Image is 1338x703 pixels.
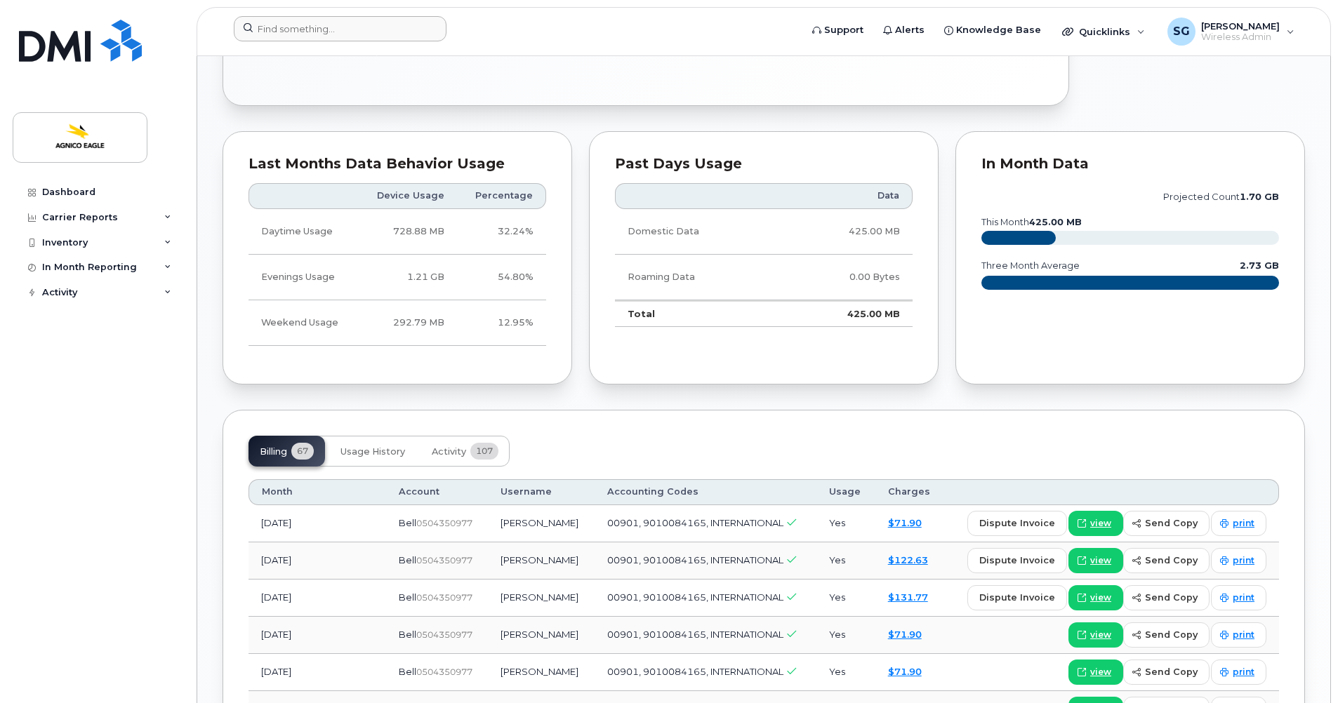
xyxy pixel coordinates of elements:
td: Yes [816,542,875,580]
a: print [1211,585,1266,610]
span: print [1233,591,1254,604]
a: print [1211,622,1266,648]
td: Domestic Data [615,209,780,255]
a: Alerts [873,16,934,44]
span: Bell [399,517,416,528]
td: 425.00 MB [780,209,913,255]
span: send copy [1145,665,1198,678]
span: dispute invoice [979,591,1055,604]
button: send copy [1123,511,1210,536]
button: dispute invoice [967,511,1067,536]
button: send copy [1123,622,1210,648]
a: print [1211,548,1266,573]
span: Usage History [340,446,405,457]
td: [DATE] [249,580,386,617]
tr: Friday from 6:00pm to Monday 8:00am [249,300,546,346]
span: 00901, 9010084165, INTERNATIONAL [607,517,783,528]
button: send copy [1123,660,1210,685]
text: this month [981,217,1082,227]
th: Accounting Codes [595,479,816,504]
span: send copy [1145,554,1198,567]
div: Quicklinks [1052,18,1155,46]
span: SG [1173,23,1190,40]
td: [PERSON_NAME] [488,654,595,691]
button: send copy [1123,548,1210,573]
th: Month [249,479,386,504]
span: 0504350977 [416,667,472,677]
div: In Month Data [981,157,1279,171]
td: 425.00 MB [780,300,913,327]
button: dispute invoice [967,585,1067,610]
th: Device Usage [358,183,457,208]
span: Knowledge Base [956,23,1041,37]
td: 292.79 MB [358,300,457,346]
a: $71.90 [888,629,922,640]
td: Yes [816,617,875,654]
span: print [1233,629,1254,641]
td: Weekend Usage [249,300,358,346]
span: Quicklinks [1079,26,1130,37]
span: 0504350977 [416,629,472,640]
span: Bell [399,554,416,565]
a: view [1068,660,1123,685]
a: $71.90 [888,517,922,528]
button: send copy [1123,585,1210,610]
span: Alerts [895,23,925,37]
th: Percentage [457,183,546,208]
td: [DATE] [249,617,386,654]
span: view [1090,591,1111,604]
text: three month average [981,260,1080,271]
td: 0.00 Bytes [780,255,913,300]
span: 0504350977 [416,592,472,603]
span: Support [824,23,863,37]
td: [PERSON_NAME] [488,617,595,654]
td: 54.80% [457,255,546,300]
td: Evenings Usage [249,255,358,300]
a: $71.90 [888,666,922,677]
span: send copy [1145,591,1198,604]
td: Total [615,300,780,327]
tr: Weekdays from 6:00pm to 8:00am [249,255,546,300]
a: view [1068,511,1123,536]
span: view [1090,666,1111,678]
span: print [1233,666,1254,678]
span: dispute invoice [979,516,1055,530]
span: print [1233,517,1254,530]
span: 0504350977 [416,555,472,565]
span: view [1090,554,1111,567]
a: view [1068,622,1123,648]
a: view [1068,548,1123,573]
td: Roaming Data [615,255,780,300]
a: $122.63 [888,554,928,565]
span: 00901, 9010084165, INTERNATIONAL [607,554,783,565]
td: 1.21 GB [358,255,457,300]
text: projected count [1163,192,1279,202]
td: Daytime Usage [249,209,358,255]
td: [DATE] [249,505,386,542]
input: Find something... [234,16,446,41]
tspan: 1.70 GB [1240,192,1279,202]
td: [DATE] [249,654,386,691]
td: [PERSON_NAME] [488,580,595,617]
span: 00901, 9010084165, INTERNATIONAL [607,629,783,640]
td: [PERSON_NAME] [488,542,595,580]
span: view [1090,517,1111,530]
td: Yes [816,505,875,542]
div: Sandy Gillis [1158,18,1304,46]
span: 00901, 9010084165, INTERNATIONAL [607,591,783,603]
span: dispute invoice [979,554,1055,567]
button: dispute invoice [967,548,1067,573]
a: Knowledge Base [934,16,1051,44]
span: 107 [470,443,498,460]
th: Charges [875,479,945,504]
span: Bell [399,591,416,603]
span: 0504350977 [416,518,472,528]
span: print [1233,554,1254,567]
span: send copy [1145,516,1198,530]
span: Wireless Admin [1201,32,1280,43]
a: print [1211,660,1266,685]
span: Activity [432,446,466,457]
a: Support [802,16,873,44]
th: Account [386,479,488,504]
td: 32.24% [457,209,546,255]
